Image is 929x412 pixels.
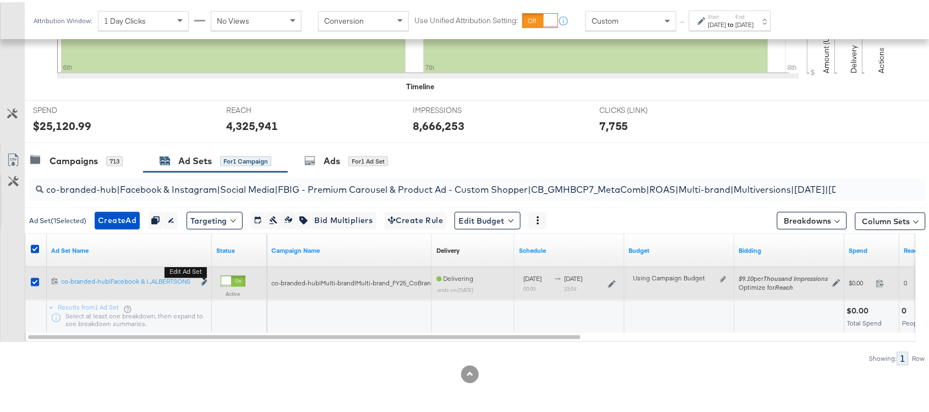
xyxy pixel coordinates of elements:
a: Shows your bid and optimisation settings for this Ad Set. [739,244,840,253]
button: CreateAd [95,210,140,227]
em: Reach [775,281,794,290]
span: REACH [226,103,309,113]
div: 4,325,941 [226,116,278,132]
button: Targeting [187,210,243,227]
button: Create Rule [385,210,447,227]
span: People [903,317,923,326]
text: Actions [877,45,887,71]
div: Showing: [869,353,897,361]
div: Ads [324,153,340,165]
span: Conversion [324,14,364,24]
span: 0 [904,277,908,285]
b: Edit ad set [165,264,207,276]
a: The total amount spent to date. [849,244,895,253]
a: Shows when your Ad Set is scheduled to deliver. [519,244,620,253]
div: Timeline [406,79,434,90]
div: for 1 Ad Set [348,154,388,164]
span: No Views [217,14,249,24]
span: Bid Multipliers [315,212,373,225]
span: $0.00 [849,277,872,285]
div: 713 [106,154,123,164]
div: Optimize for [739,281,828,290]
span: Custom [592,14,619,24]
div: 7,755 [599,116,629,132]
label: Start: [708,11,726,18]
div: $0.00 [847,304,872,315]
span: Delivering [436,273,473,281]
span: 1 Day Clicks [104,14,146,24]
div: [DATE] [736,18,754,27]
div: $25,120.99 [33,116,91,132]
div: Using Campaign Budget [633,272,718,281]
label: Active [221,289,245,296]
div: 8,666,253 [413,116,465,132]
span: [DATE] [523,273,542,281]
span: CLICKS (LINK) [599,103,682,113]
button: Edit ad set [201,275,207,287]
em: $9.10 [739,273,754,281]
button: Breakdowns [777,210,847,227]
text: Amount (USD) [822,23,832,71]
span: [DATE] [564,273,582,281]
button: Column Sets [855,210,926,228]
div: Attribution Window: [33,15,92,23]
button: Bid Multipliers [311,210,376,227]
span: Total Spend [848,317,882,326]
a: Your campaign name. [271,244,428,253]
a: co-branded-hub|Facebook & I...ALBERTSONS [61,275,195,287]
span: IMPRESSIONS [413,103,495,113]
span: SPEND [33,103,116,113]
label: Use Unified Attribution Setting: [414,13,518,24]
span: per [739,273,828,281]
div: Campaigns [50,153,98,165]
div: Ad Sets [178,153,212,165]
sub: 00:00 [523,284,535,290]
input: Search Ad Set Name, ID or Objective [43,172,844,194]
sub: 23:59 [564,284,576,290]
span: Create Ad [98,212,136,225]
a: Your Ad Set name. [51,244,207,253]
button: Edit Budget [455,210,521,227]
div: for 1 Campaign [220,154,271,164]
div: co-branded-hub|Facebook & I...ALBERTSONS [61,275,195,284]
sub: ends on [DATE] [438,285,473,291]
div: 1 [897,350,909,364]
div: Delivery [436,244,460,253]
em: Thousand Impressions [764,273,828,281]
span: Create Rule [388,212,444,225]
a: Shows the current budget of Ad Set. [629,244,730,253]
a: Reflects the ability of your Ad Set to achieve delivery based on ad states, schedule and budget. [436,244,460,253]
div: Ad Set ( 1 Selected) [29,214,86,224]
div: 0 [902,304,910,315]
div: [DATE] [708,18,726,27]
text: Delivery [849,43,859,71]
label: End: [736,11,754,18]
div: Row [912,353,926,361]
span: ↑ [677,19,688,23]
a: Shows the current state of your Ad Set. [216,244,263,253]
span: co-branded-hub|Multi-brand|Multi-brand_FY25_CoBrand_National_GMHBC P7|[PERSON_NAME]|[DATE]|[DATE]... [271,277,837,285]
strong: to [726,18,736,26]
